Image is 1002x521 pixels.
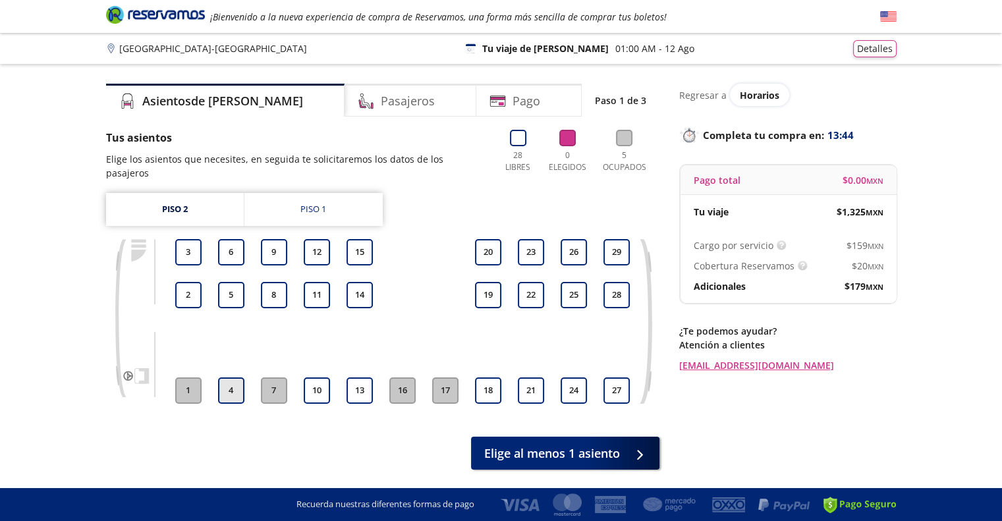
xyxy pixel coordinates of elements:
p: Regresar a [679,88,727,102]
button: 19 [475,282,501,308]
p: Cargo por servicio [694,238,773,252]
a: Piso 1 [244,193,383,226]
button: 16 [389,377,416,404]
p: Elige los asientos que necesites, en seguida te solicitaremos los datos de los pasajeros [106,152,487,180]
p: Cobertura Reservamos [694,259,794,273]
button: 22 [518,282,544,308]
button: 2 [175,282,202,308]
span: Horarios [740,89,779,101]
button: 23 [518,239,544,265]
button: 21 [518,377,544,404]
button: 26 [561,239,587,265]
p: Adicionales [694,279,746,293]
button: 8 [261,282,287,308]
button: 1 [175,377,202,404]
a: Brand Logo [106,5,205,28]
p: 0 Elegidos [545,150,590,173]
p: ¿Te podemos ayudar? [679,324,897,338]
button: 14 [347,282,373,308]
span: Elige al menos 1 asiento [484,445,620,462]
button: 24 [561,377,587,404]
button: 29 [603,239,630,265]
a: [EMAIL_ADDRESS][DOMAIN_NAME] [679,358,897,372]
button: 12 [304,239,330,265]
p: Paso 1 de 3 [595,94,646,107]
button: 4 [218,377,244,404]
div: Piso 1 [300,203,326,216]
span: 13:44 [827,128,854,143]
i: Brand Logo [106,5,205,24]
span: $ 20 [852,259,883,273]
button: English [880,9,897,25]
button: 18 [475,377,501,404]
p: Pago total [694,173,740,187]
h4: Pasajeros [381,92,435,110]
small: MXN [868,261,883,271]
button: 17 [432,377,459,404]
h4: Pago [513,92,540,110]
span: $ 159 [847,238,883,252]
button: 20 [475,239,501,265]
a: Piso 2 [106,193,244,226]
em: ¡Bienvenido a la nueva experiencia de compra de Reservamos, una forma más sencilla de comprar tus... [210,11,667,23]
div: Regresar a ver horarios [679,84,897,106]
small: MXN [866,176,883,186]
button: 3 [175,239,202,265]
button: 6 [218,239,244,265]
button: 13 [347,377,373,404]
small: MXN [866,207,883,217]
span: $ 0.00 [843,173,883,187]
p: Completa tu compra en : [679,126,897,144]
p: 5 Ocupados [599,150,650,173]
button: Elige al menos 1 asiento [471,437,659,470]
small: MXN [866,282,883,292]
button: 28 [603,282,630,308]
button: 27 [603,377,630,404]
button: 10 [304,377,330,404]
p: Tus asientos [106,130,487,146]
button: 5 [218,282,244,308]
button: 25 [561,282,587,308]
button: 7 [261,377,287,404]
p: Atención a clientes [679,338,897,352]
p: Recuerda nuestras diferentes formas de pago [296,498,474,511]
p: 01:00 AM - 12 Ago [615,41,694,55]
p: Tu viaje de [PERSON_NAME] [482,41,609,55]
button: 15 [347,239,373,265]
button: Detalles [853,40,897,57]
button: 9 [261,239,287,265]
p: [GEOGRAPHIC_DATA] - [GEOGRAPHIC_DATA] [119,41,307,55]
span: $ 179 [845,279,883,293]
h4: Asientos de [PERSON_NAME] [142,92,303,110]
button: 11 [304,282,330,308]
p: Tu viaje [694,205,729,219]
span: $ 1,325 [837,205,883,219]
p: 28 Libres [500,150,536,173]
small: MXN [868,241,883,251]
